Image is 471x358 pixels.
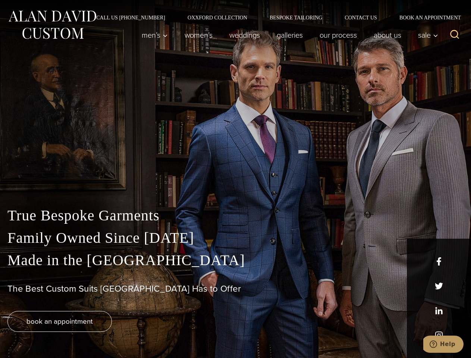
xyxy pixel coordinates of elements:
span: book an appointment [26,316,93,327]
img: Alan David Custom [7,8,97,41]
iframe: Opens a widget where you can chat to one of our agents [423,336,464,354]
a: Bespoke Tailoring [258,15,333,20]
h1: The Best Custom Suits [GEOGRAPHIC_DATA] Has to Offer [7,283,464,294]
nav: Secondary Navigation [85,15,464,20]
a: Women’s [176,28,221,43]
p: True Bespoke Garments Family Owned Since [DATE] Made in the [GEOGRAPHIC_DATA] [7,204,464,271]
button: Sale sub menu toggle [410,28,442,43]
a: Book an Appointment [388,15,464,20]
a: Oxxford Collection [176,15,258,20]
nav: Primary Navigation [134,28,442,43]
a: Galleries [269,28,311,43]
a: About Us [365,28,410,43]
a: Call Us [PHONE_NUMBER] [85,15,176,20]
button: View Search Form [446,26,464,44]
a: book an appointment [7,311,112,332]
a: weddings [221,28,269,43]
a: Our Process [311,28,365,43]
button: Men’s sub menu toggle [134,28,176,43]
a: Contact Us [333,15,388,20]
